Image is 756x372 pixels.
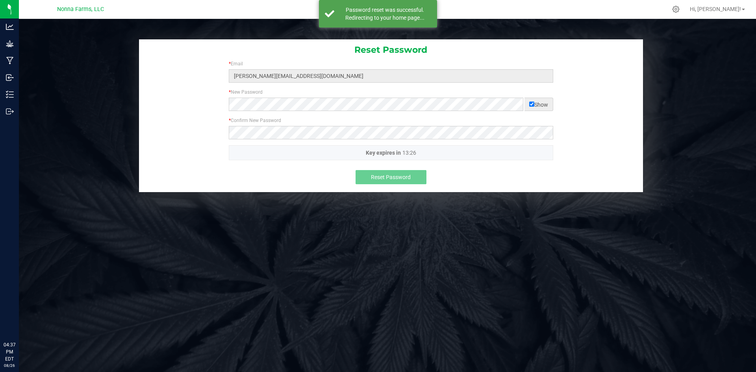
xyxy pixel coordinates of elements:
inline-svg: Inbound [6,74,14,81]
p: Key expires in [229,145,553,160]
span: 13:26 [402,150,416,156]
span: Reset Password [371,174,411,180]
inline-svg: Grow [6,40,14,48]
label: Confirm New Password [229,117,281,124]
inline-svg: Analytics [6,23,14,31]
div: Manage settings [671,6,681,13]
p: 08/26 [4,363,15,368]
span: Show [524,98,553,111]
p: 04:37 PM EDT [4,341,15,363]
label: New Password [229,89,263,96]
button: Reset Password [356,170,426,184]
inline-svg: Manufacturing [6,57,14,65]
span: Hi, [PERSON_NAME]! [690,6,741,12]
span: Nonna Farms, LLC [57,6,104,13]
inline-svg: Inventory [6,91,14,98]
div: Password reset was successful. Redirecting to your home page... [339,6,431,22]
inline-svg: Outbound [6,107,14,115]
div: Reset Password [139,39,643,60]
label: Email [229,60,243,67]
